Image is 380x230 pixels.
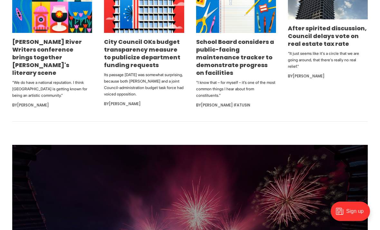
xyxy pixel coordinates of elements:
a: [PERSON_NAME] [109,101,141,106]
p: “We do have a national reputation. I think [GEOGRAPHIC_DATA] is getting known for being an artist... [12,79,92,99]
a: [PERSON_NAME] [17,102,49,108]
a: School Board considers a public-facing maintenance tracker to demonstrate progress on facilities [196,38,274,77]
a: [PERSON_NAME] River Writers conference brings together [PERSON_NAME]'s literary scene [12,38,82,77]
div: By [12,101,92,109]
p: "It just seems like it's a circle that we are going around, that there's really no real relief." [288,50,368,70]
a: City Council OKs budget transparency measure to publicize department funding requests [104,38,180,69]
div: By [288,72,368,80]
div: By [196,101,276,109]
iframe: portal-trigger [325,198,380,230]
a: [PERSON_NAME] Ifatusin [201,102,250,108]
p: "I know that – for myself – it’s one of the most common things I hear about from constituents." [196,79,276,99]
a: After spirited discussion, Council delays vote on real estate tax rate [288,24,367,48]
a: [PERSON_NAME] [293,73,325,79]
div: By [104,100,184,108]
p: Its passage [DATE] was somewhat surprising, because both [PERSON_NAME] and a joint Council-admini... [104,72,184,97]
